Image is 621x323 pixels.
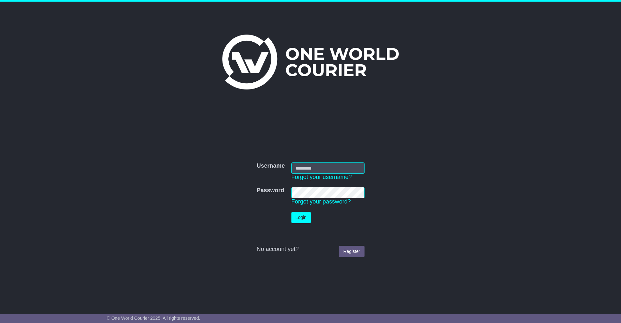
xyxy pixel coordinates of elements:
img: One World [222,35,399,89]
span: © One World Courier 2025. All rights reserved. [107,316,200,321]
a: Register [339,246,364,257]
label: Password [256,187,284,194]
a: Forgot your password? [291,198,351,205]
div: No account yet? [256,246,364,253]
button: Login [291,212,311,223]
a: Forgot your username? [291,174,352,180]
label: Username [256,162,285,170]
